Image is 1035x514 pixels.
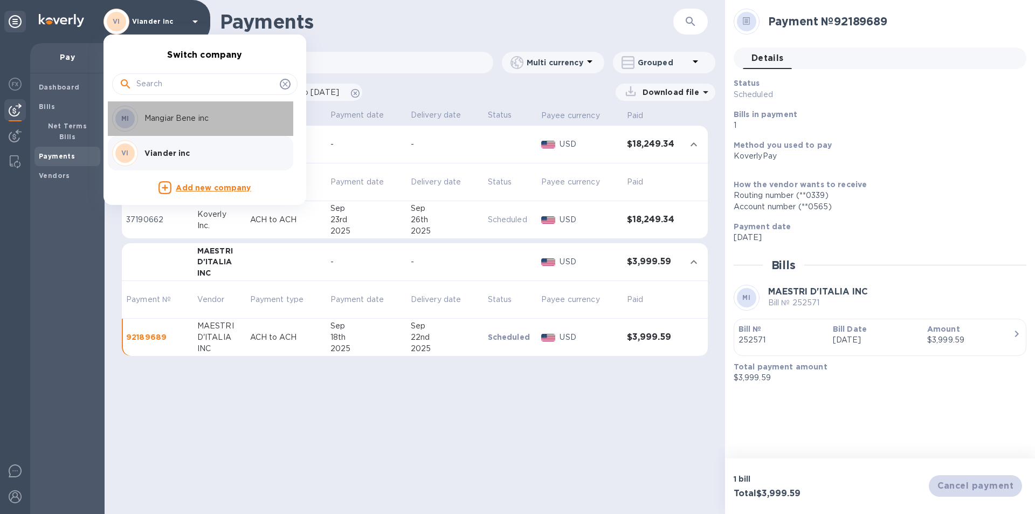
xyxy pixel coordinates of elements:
[176,182,251,194] p: Add new company
[144,148,280,159] p: Viander inc
[136,76,275,92] input: Search
[121,149,129,157] b: VI
[121,114,129,122] b: MI
[144,113,280,124] p: Mangiar Bene inc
